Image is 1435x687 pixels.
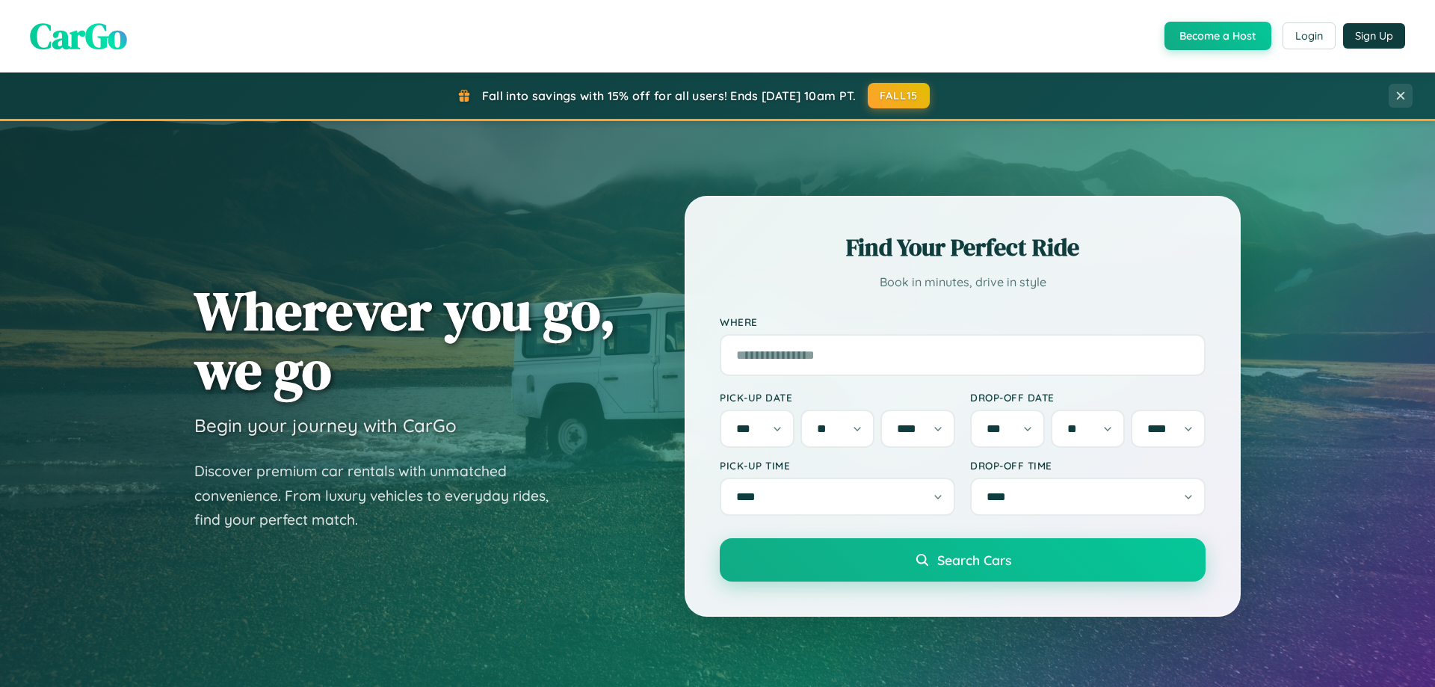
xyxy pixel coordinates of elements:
h2: Find Your Perfect Ride [720,231,1206,264]
label: Drop-off Time [970,459,1206,472]
button: FALL15 [868,83,931,108]
span: Search Cars [937,552,1011,568]
h1: Wherever you go, we go [194,281,616,399]
label: Where [720,315,1206,328]
button: Sign Up [1343,23,1405,49]
button: Become a Host [1164,22,1271,50]
span: Fall into savings with 15% off for all users! Ends [DATE] 10am PT. [482,88,857,103]
h3: Begin your journey with CarGo [194,414,457,437]
label: Pick-up Time [720,459,955,472]
span: CarGo [30,11,127,61]
label: Drop-off Date [970,391,1206,404]
p: Book in minutes, drive in style [720,271,1206,293]
p: Discover premium car rentals with unmatched convenience. From luxury vehicles to everyday rides, ... [194,459,568,532]
button: Login [1283,22,1336,49]
button: Search Cars [720,538,1206,582]
label: Pick-up Date [720,391,955,404]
